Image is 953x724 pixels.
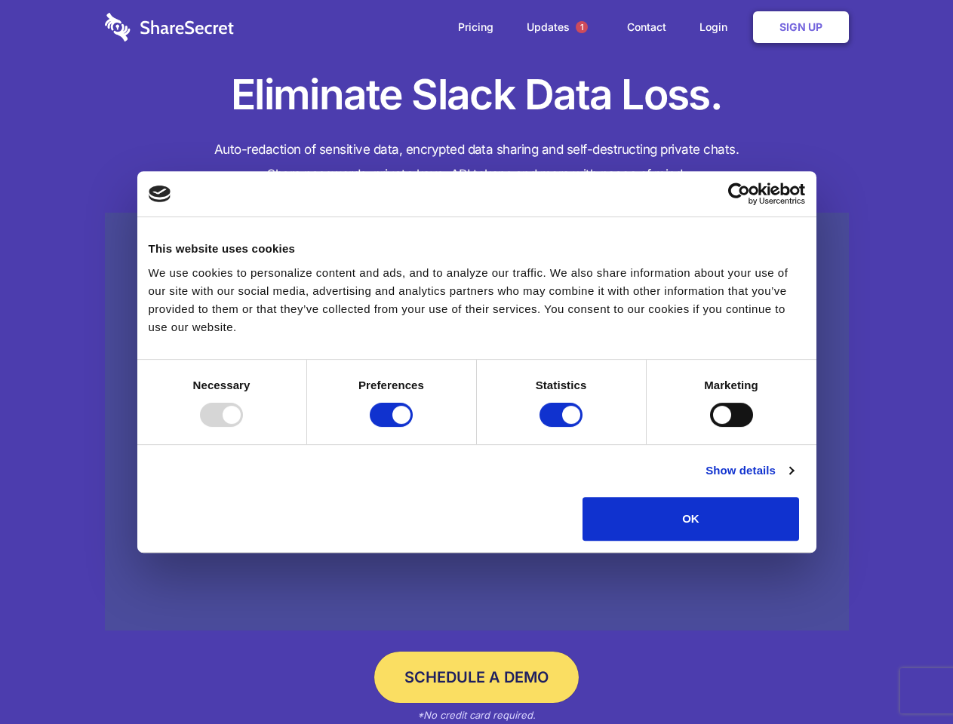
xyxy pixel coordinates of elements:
a: Wistia video thumbnail [105,213,849,631]
div: We use cookies to personalize content and ads, and to analyze our traffic. We also share informat... [149,264,805,336]
h1: Eliminate Slack Data Loss. [105,68,849,122]
em: *No credit card required. [417,709,536,721]
a: Schedule a Demo [374,652,579,703]
a: Contact [612,4,681,51]
a: Usercentrics Cookiebot - opens in a new window [673,183,805,205]
strong: Preferences [358,379,424,391]
div: This website uses cookies [149,240,805,258]
strong: Necessary [193,379,251,391]
a: Show details [706,462,793,480]
button: OK [583,497,799,541]
a: Sign Up [753,11,849,43]
a: Pricing [443,4,509,51]
strong: Marketing [704,379,758,391]
img: logo [149,186,171,202]
a: Login [684,4,750,51]
img: logo-wordmark-white-trans-d4663122ce5f474addd5e946df7df03e33cb6a1c49d2221995e7729f52c070b2.svg [105,13,234,41]
h4: Auto-redaction of sensitive data, encrypted data sharing and self-destructing private chats. Shar... [105,137,849,187]
span: 1 [576,21,588,33]
strong: Statistics [536,379,587,391]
